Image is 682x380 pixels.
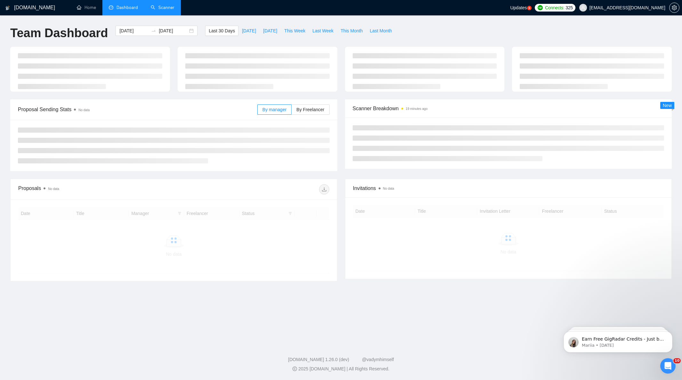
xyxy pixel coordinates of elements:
[209,27,235,34] span: Last 30 Days
[238,26,260,36] button: [DATE]
[262,107,286,112] span: By manager
[554,318,682,363] iframe: Intercom notifications message
[260,26,281,36] button: [DATE]
[159,27,188,34] input: End date
[116,5,138,10] span: Dashboard
[673,358,681,363] span: 10
[663,103,672,108] span: New
[18,184,174,194] div: Proposals
[309,26,337,36] button: Last Week
[312,27,333,34] span: Last Week
[581,5,585,10] span: user
[119,27,148,34] input: Start date
[281,26,309,36] button: This Week
[545,4,564,11] span: Connects:
[406,107,428,111] time: 19 minutes ago
[263,27,277,34] span: [DATE]
[660,358,676,374] iframe: Intercom live chat
[18,105,257,113] span: Proposal Sending Stats
[528,7,530,10] text: 5
[538,5,543,10] img: upwork-logo.png
[78,108,90,112] span: No data
[5,3,10,13] img: logo
[284,27,305,34] span: This Week
[151,28,156,33] span: swap-right
[288,357,349,362] a: [DOMAIN_NAME] 1.26.0 (dev)
[10,26,108,41] h1: Team Dashboard
[669,5,679,10] a: setting
[77,5,96,10] a: homeHome
[353,104,664,112] span: Scanner Breakdown
[362,357,394,362] a: @vadymhimself
[366,26,395,36] button: Last Month
[341,27,363,34] span: This Month
[242,27,256,34] span: [DATE]
[566,4,573,11] span: 325
[510,5,527,10] span: Updates
[48,187,59,191] span: No data
[205,26,238,36] button: Last 30 Days
[527,6,532,10] a: 5
[296,107,324,112] span: By Freelancer
[5,366,677,372] div: 2025 [DOMAIN_NAME] | All Rights Reserved.
[293,367,297,371] span: copyright
[353,184,664,192] span: Invitations
[383,187,394,190] span: No data
[337,26,366,36] button: This Month
[670,5,679,10] span: setting
[151,5,174,10] a: searchScanner
[151,28,156,33] span: to
[109,5,113,10] span: dashboard
[669,3,679,13] button: setting
[370,27,392,34] span: Last Month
